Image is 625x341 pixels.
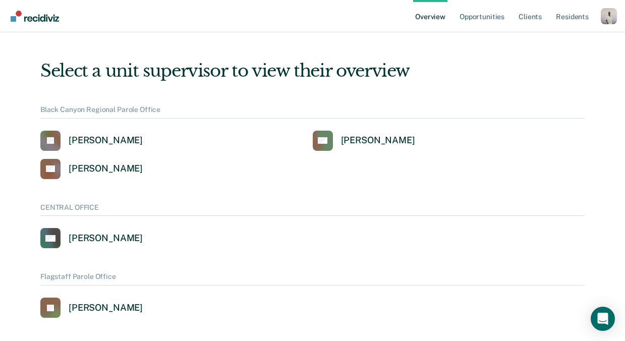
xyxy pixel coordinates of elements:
div: Open Intercom Messenger [591,307,615,331]
a: [PERSON_NAME] [40,298,143,318]
div: Flagstaff Parole Office [40,272,585,286]
a: [PERSON_NAME] [313,131,415,151]
div: [PERSON_NAME] [69,135,143,146]
a: [PERSON_NAME] [40,159,143,179]
div: [PERSON_NAME] [341,135,415,146]
a: [PERSON_NAME] [40,131,143,151]
div: [PERSON_NAME] [69,302,143,314]
div: [PERSON_NAME] [69,233,143,244]
a: [PERSON_NAME] [40,228,143,248]
div: Select a unit supervisor to view their overview [40,61,585,81]
img: Recidiviz [11,11,59,22]
div: Black Canyon Regional Parole Office [40,105,585,119]
div: CENTRAL OFFICE [40,203,585,216]
button: Profile dropdown button [601,8,617,24]
div: [PERSON_NAME] [69,163,143,175]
